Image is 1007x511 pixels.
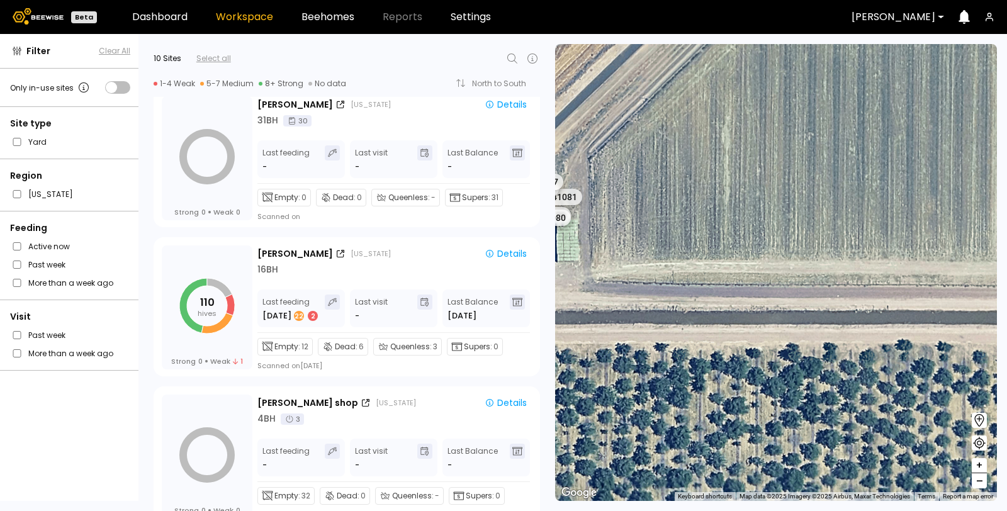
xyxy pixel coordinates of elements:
[558,485,600,501] a: Open this area in Google Maps (opens a new window)
[154,79,195,89] div: 1-4 Weak
[28,276,113,289] label: More than a week ago
[26,45,50,58] span: Filter
[447,160,452,173] span: -
[216,12,273,22] a: Workspace
[28,188,73,201] label: [US_STATE]
[435,490,439,502] span: -
[28,135,47,149] label: Yard
[257,412,276,425] div: 4 BH
[740,493,910,500] span: Map data ©2025 Imagery ©2025 Airbus, Maxar Technologies
[132,12,188,22] a: Dashboard
[376,398,416,408] div: [US_STATE]
[976,458,983,473] span: +
[28,240,70,253] label: Active now
[10,169,130,182] div: Region
[355,295,388,322] div: Last visit
[257,263,278,276] div: 16 BH
[99,45,130,57] button: Clear All
[943,493,993,500] a: Report a map error
[451,12,491,22] a: Settings
[373,338,442,356] div: Queenless:
[355,145,388,173] div: Last visit
[200,79,254,89] div: 5-7 Medium
[447,338,503,356] div: Supers:
[558,485,600,501] img: Google
[472,80,535,87] div: North to South
[492,192,498,203] span: 31
[262,295,319,322] div: Last feeding
[28,328,65,342] label: Past week
[918,493,935,500] a: Terms (opens in new tab)
[485,397,527,408] div: Details
[10,80,91,95] div: Only in-use sites
[301,490,310,502] span: 32
[355,444,388,471] div: Last visit
[257,247,333,261] div: [PERSON_NAME]
[480,396,532,410] button: Details
[493,341,498,352] span: 0
[236,208,240,216] span: 0
[196,53,231,64] div: Select all
[383,12,422,22] span: Reports
[257,114,278,127] div: 31 BH
[10,222,130,235] div: Feeding
[171,357,243,366] div: Strong Weak
[28,347,113,360] label: More than a week ago
[201,208,206,216] span: 0
[262,145,310,173] div: Last feeding
[262,459,268,471] div: -
[10,117,130,130] div: Site type
[678,492,732,501] button: Keyboard shortcuts
[233,357,243,366] span: 1
[174,208,240,216] div: Strong Weak
[375,487,444,505] div: Queenless:
[355,160,359,173] div: -
[262,444,310,471] div: Last feeding
[447,295,498,322] div: Last Balance
[480,98,532,111] button: Details
[301,341,308,352] span: 12
[281,413,304,425] div: 3
[13,8,64,25] img: Beewise logo
[355,459,359,471] div: -
[447,310,476,322] span: [DATE]
[485,99,527,110] div: Details
[447,145,498,173] div: Last Balance
[485,248,527,259] div: Details
[351,249,391,259] div: [US_STATE]
[972,473,987,488] button: –
[447,459,452,471] span: -
[355,310,359,322] div: -
[257,338,313,356] div: Empty:
[10,310,130,323] div: Visit
[257,361,322,371] div: Scanned on [DATE]
[28,258,65,271] label: Past week
[318,338,368,356] div: Dead:
[357,192,362,203] span: 0
[433,341,437,352] span: 3
[257,487,315,505] div: Empty:
[542,189,582,205] div: # 41081
[431,192,436,203] span: -
[257,396,358,410] div: [PERSON_NAME] shop
[976,473,983,489] span: –
[972,458,987,473] button: +
[351,99,391,109] div: [US_STATE]
[294,311,304,321] div: 22
[320,487,370,505] div: Dead:
[198,308,217,318] tspan: hives
[257,98,333,111] div: [PERSON_NAME]
[262,310,319,322] div: [DATE]
[200,295,215,310] tspan: 110
[257,211,300,222] div: Scanned on
[316,189,366,206] div: Dead:
[371,189,440,206] div: Queenless:
[301,192,307,203] span: 0
[480,247,532,261] button: Details
[449,487,505,505] div: Supers:
[308,311,318,321] div: 2
[259,79,303,89] div: 8+ Strong
[71,11,97,23] div: Beta
[361,490,366,502] span: 0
